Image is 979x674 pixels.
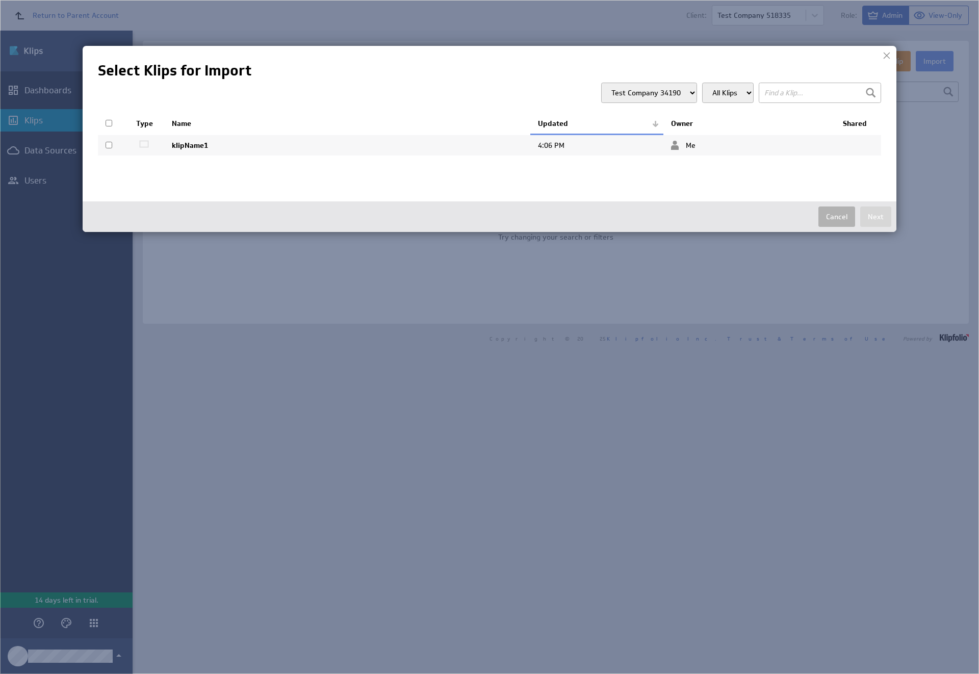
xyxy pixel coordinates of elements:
th: Shared [835,113,881,135]
img: icon-blank.png [136,140,151,148]
th: Owner [663,113,835,135]
button: Cancel [818,206,855,227]
th: Name [164,113,530,135]
span: Me [671,141,695,150]
input: Find a Klip... [759,83,881,103]
button: Next [860,206,891,227]
span: Oct 15, 2025 4:06 PM [538,141,564,150]
td: klipName1 [164,135,530,156]
th: Updated [530,113,663,135]
h1: Select Klips for Import [98,61,881,80]
th: Type [128,113,164,135]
